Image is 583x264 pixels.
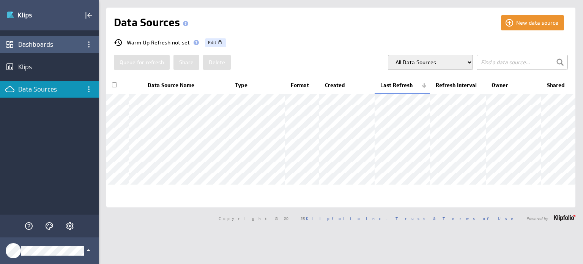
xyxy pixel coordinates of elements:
[45,221,54,231] svg: Themes
[219,217,388,220] span: Copyright © 2025
[142,77,229,93] th: Data Source Name
[285,77,319,93] th: Format
[205,38,226,47] button: Edit
[526,217,548,220] span: Powered by
[82,83,95,96] div: Data Sources menu
[477,55,568,70] input: Find a data source...
[22,220,35,232] div: Help
[203,55,231,70] button: Delete
[229,77,285,93] th: Type
[82,38,95,51] div: Dashboard menu
[6,9,60,21] img: Klipfolio klips logo
[18,63,80,71] div: Klips
[319,77,375,93] th: Created
[486,77,541,93] th: Owner
[375,77,430,93] th: Last Refresh
[395,216,518,221] a: Trust & Terms of Use
[6,9,60,21] div: Go to Dashboards
[127,40,190,45] span: Warm Up Refresh not set
[501,15,564,30] button: New data source
[114,15,191,30] h1: Data Sources
[18,40,80,49] div: Dashboards
[173,55,199,70] button: Share
[65,221,74,231] svg: Account and settings
[63,220,76,232] div: Account and settings
[18,85,80,93] div: Data Sources
[208,38,216,47] span: Edit
[82,9,95,22] div: Collapse
[306,216,388,221] a: Klipfolio Inc.
[430,77,485,93] th: Refresh Interval
[554,215,575,221] img: logo-footer.png
[114,55,170,70] button: Queue for refresh
[541,77,575,93] th: Shared
[43,220,56,232] div: Themes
